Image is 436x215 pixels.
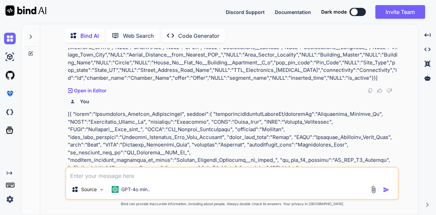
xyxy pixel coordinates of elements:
img: icon [383,186,390,193]
p: Open in Editor [74,87,106,94]
p: GPT-4o min.. [121,186,150,193]
img: copy [368,88,373,93]
img: GPT-4o mini [112,186,119,193]
img: darkCloudIdeIcon [4,106,16,118]
img: githubLight [4,70,16,81]
img: dislike [387,88,392,93]
img: settings [4,194,16,205]
span: Documentation [275,9,311,15]
button: Discord Support [226,9,265,16]
p: Source [81,186,97,193]
img: premium [4,88,16,99]
button: Documentation [275,9,311,16]
p: Bind AI [80,32,99,40]
img: like [377,88,383,93]
img: chat [4,33,16,44]
span: Discord Support [226,9,265,15]
img: Pick Models [99,187,105,193]
p: Code Generator [178,32,219,40]
span: Dark mode [321,9,347,15]
p: Web Search [123,32,154,40]
img: Bind AI [5,5,46,16]
button: Invite Team [375,5,425,19]
img: attachment [370,186,377,194]
h6: You [80,98,89,105]
p: Bind can provide inaccurate information, including about people. Always double-check its answers.... [65,201,399,206]
img: ai-studio [4,51,16,63]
